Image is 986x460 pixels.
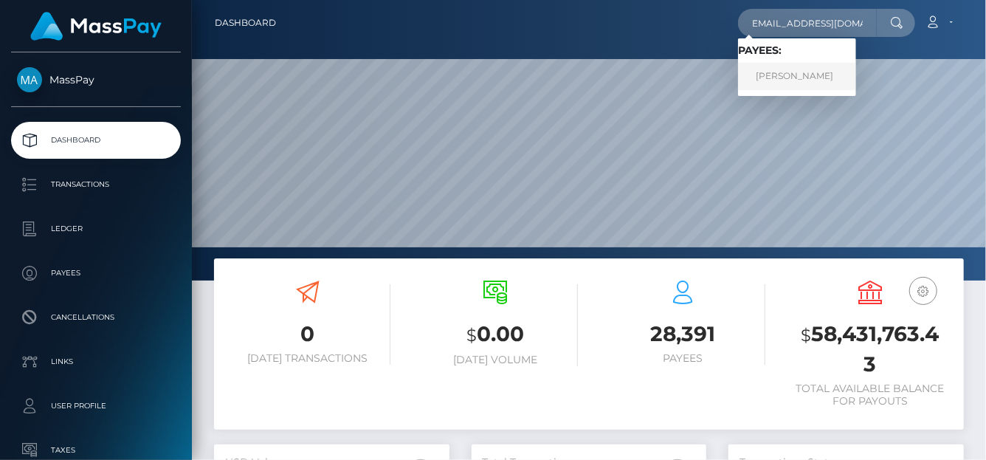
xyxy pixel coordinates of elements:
a: Cancellations [11,299,181,336]
p: Transactions [17,174,175,196]
img: MassPay Logo [30,12,162,41]
a: [PERSON_NAME] [738,63,856,90]
a: Transactions [11,166,181,203]
h3: 58,431,763.43 [787,320,953,379]
input: Search... [738,9,877,37]
h3: 0 [225,320,390,349]
p: Payees [17,262,175,284]
small: $ [466,325,477,346]
img: MassPay [17,67,42,92]
a: Links [11,343,181,380]
p: Ledger [17,218,175,240]
h3: 0.00 [413,320,578,350]
h3: 28,391 [600,320,765,349]
span: MassPay [11,73,181,86]
h6: [DATE] Transactions [225,352,390,365]
h6: Payees: [738,44,856,57]
small: $ [801,325,812,346]
h6: [DATE] Volume [413,354,578,366]
a: User Profile [11,388,181,425]
h6: Payees [600,352,765,365]
h6: Total Available Balance for Payouts [787,382,953,408]
p: Cancellations [17,306,175,329]
a: Payees [11,255,181,292]
a: Dashboard [11,122,181,159]
p: Dashboard [17,129,175,151]
p: User Profile [17,395,175,417]
a: Ledger [11,210,181,247]
p: Links [17,351,175,373]
a: Dashboard [215,7,276,38]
